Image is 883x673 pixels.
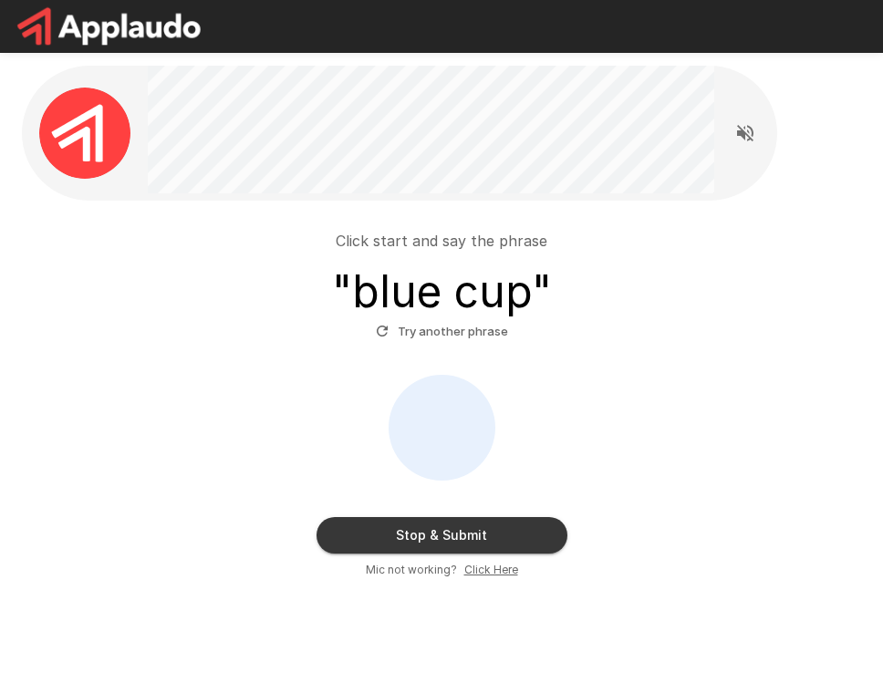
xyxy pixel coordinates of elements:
[727,115,764,151] button: Read questions aloud
[317,517,567,554] button: Stop & Submit
[366,561,457,579] span: Mic not working?
[332,266,552,317] h3: " blue cup "
[39,88,130,179] img: applaudo_avatar.png
[371,317,513,346] button: Try another phrase
[336,230,547,252] p: Click start and say the phrase
[464,563,518,576] u: Click Here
